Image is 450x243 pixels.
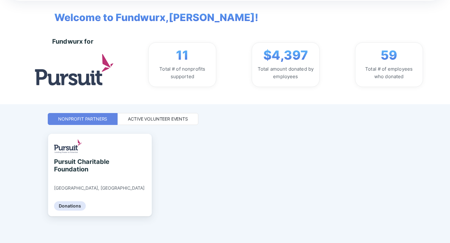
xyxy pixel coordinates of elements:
div: Donations [54,201,86,211]
span: Welcome to Fundwurx, [PERSON_NAME] ! [45,1,258,25]
span: 59 [381,48,397,63]
div: Active Volunteer Events [128,116,188,122]
div: [GEOGRAPHIC_DATA], [GEOGRAPHIC_DATA] [54,185,145,191]
span: $4,397 [263,48,308,63]
div: Pursuit Charitable Foundation [54,158,112,173]
div: Fundwurx for [52,38,93,45]
div: Nonprofit Partners [58,116,107,122]
div: Total # of nonprofits supported [154,65,211,80]
img: logo.jpg [35,54,113,85]
div: Total # of employees who donated [360,65,418,80]
div: Total amount donated by employees [257,65,314,80]
span: 11 [176,48,189,63]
